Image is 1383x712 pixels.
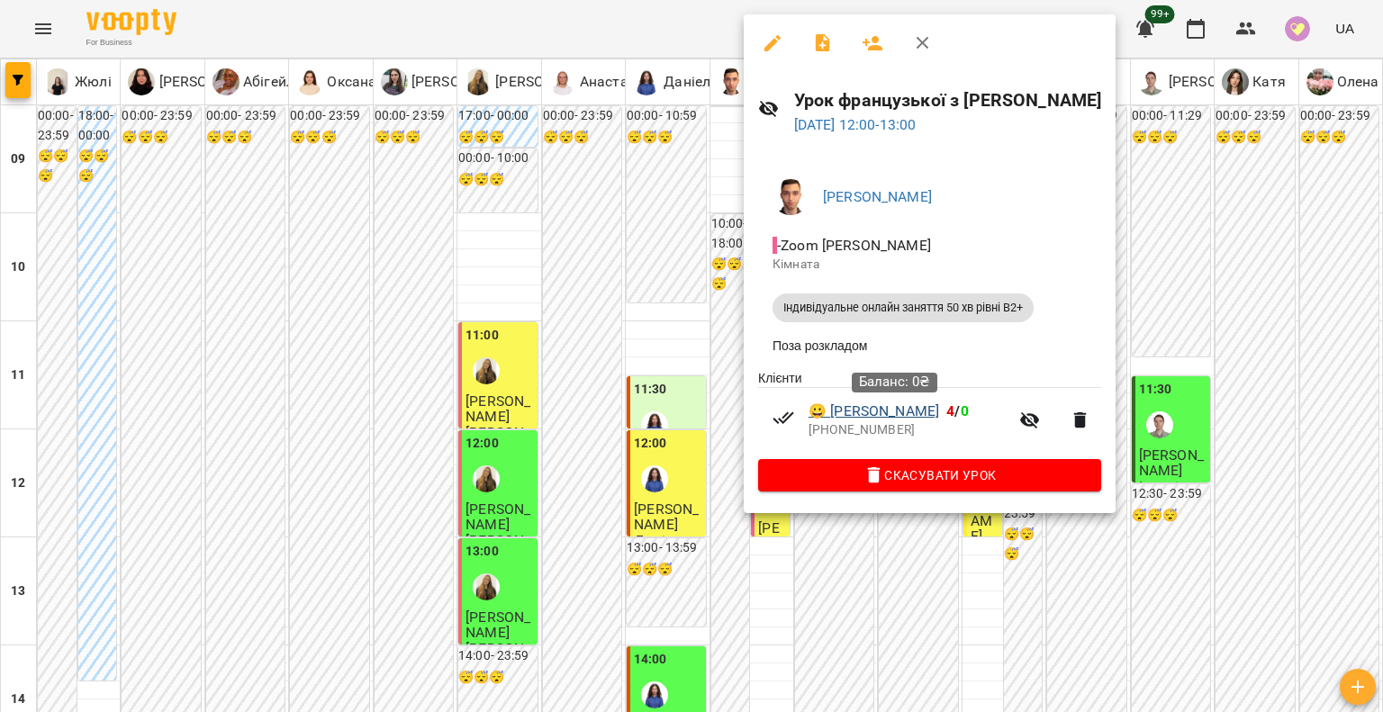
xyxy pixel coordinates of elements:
[758,329,1101,362] li: Поза розкладом
[773,179,809,215] img: 9b05a8dea675503133ecd8c94249fdf9.jpg
[773,237,935,254] span: - Zoom [PERSON_NAME]
[809,421,1008,439] p: [PHONE_NUMBER]
[773,407,794,428] svg: Візит сплачено
[773,256,1087,274] p: Кімната
[794,116,917,133] a: [DATE] 12:00-13:00
[758,459,1101,491] button: Скасувати Урок
[809,401,939,422] a: 😀 [PERSON_NAME]
[946,402,954,419] span: 4
[823,188,932,205] a: [PERSON_NAME]
[773,464,1087,486] span: Скасувати Урок
[961,402,969,419] span: 0
[758,369,1101,459] ul: Клієнти
[794,86,1102,114] h6: Урок французької з [PERSON_NAME]
[859,374,930,390] span: Баланс: 0₴
[946,402,968,419] b: /
[773,300,1034,316] span: Індивідуальне онлайн заняття 50 хв рівні В2+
